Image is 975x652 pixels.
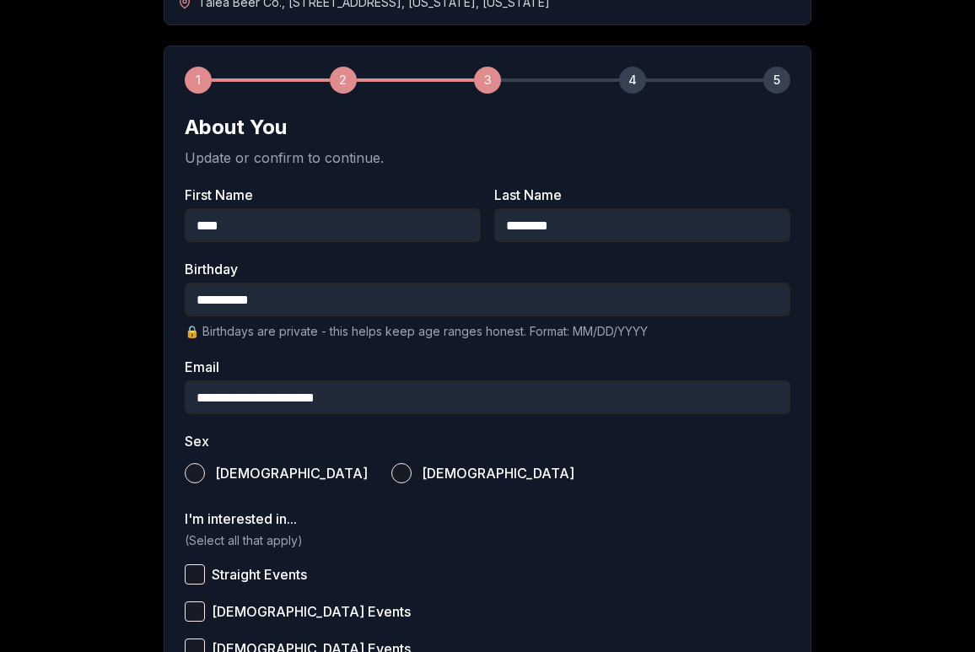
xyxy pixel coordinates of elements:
[185,67,212,94] div: 1
[215,466,368,480] span: [DEMOGRAPHIC_DATA]
[185,262,790,276] label: Birthday
[185,601,205,622] button: [DEMOGRAPHIC_DATA] Events
[185,564,205,585] button: Straight Events
[391,463,412,483] button: [DEMOGRAPHIC_DATA]
[763,67,790,94] div: 5
[185,188,481,202] label: First Name
[185,114,790,141] h2: About You
[185,532,790,549] p: (Select all that apply)
[422,466,574,480] span: [DEMOGRAPHIC_DATA]
[212,605,411,618] span: [DEMOGRAPHIC_DATA] Events
[330,67,357,94] div: 2
[185,512,790,525] label: I'm interested in...
[185,434,790,448] label: Sex
[212,568,307,581] span: Straight Events
[474,67,501,94] div: 3
[185,463,205,483] button: [DEMOGRAPHIC_DATA]
[185,323,790,340] p: 🔒 Birthdays are private - this helps keep age ranges honest. Format: MM/DD/YYYY
[494,188,790,202] label: Last Name
[185,148,790,168] p: Update or confirm to continue.
[619,67,646,94] div: 4
[185,360,790,374] label: Email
